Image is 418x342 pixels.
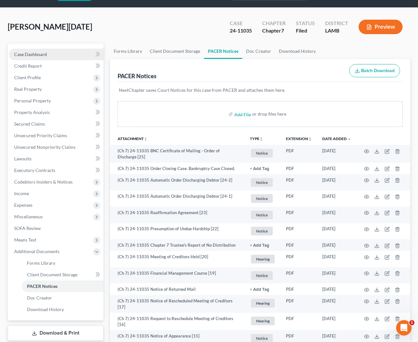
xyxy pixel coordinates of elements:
span: Notice [251,271,273,280]
span: Notice [251,227,273,235]
span: Secured Claims [14,121,45,127]
span: Means Test [14,237,36,242]
td: (Ch 7) 24-11035 Reaffirmation Agreement [23] [110,207,245,223]
td: (Ch 7) 24-11035 Meeting of Creditors Held [20] [110,251,245,267]
td: PDF [281,207,317,223]
td: [DATE] [317,223,356,240]
div: Status [296,20,315,27]
div: LAMB [325,27,348,34]
a: Secured Claims [9,118,103,130]
button: + Add Tag [250,167,269,171]
div: PACER Notices [118,72,156,80]
div: Chapter [262,27,286,34]
span: [PERSON_NAME][DATE] [8,22,92,31]
i: expand_more [347,137,351,141]
td: (Ch 7) 24-11035 Notice of Rescheduled Meeting of Creditors [17] [110,295,245,313]
button: + Add Tag [250,243,269,248]
i: unfold_more [144,137,147,141]
span: Codebtors Insiders & Notices [14,179,73,185]
td: (Ch 7) 24-11035 Request to Reschedule Meeting of Creditors [16] [110,313,245,330]
span: Property Analysis [14,109,50,115]
a: + Add Tag [250,242,276,248]
td: (Ch 7) 24-11035 Order Closing Case. Bankruptcy Case Closed. [110,163,245,174]
span: Case Dashboard [14,52,47,57]
span: Hearing [251,317,275,325]
a: Unsecured Nonpriority Claims [9,141,103,153]
span: Miscellaneous [14,214,43,219]
td: [DATE] [317,313,356,330]
span: Income [14,191,29,196]
td: PDF [281,191,317,207]
button: TYPEunfold_more [250,137,263,141]
td: [DATE] [317,145,356,163]
span: PACER Notices [27,283,58,289]
a: Download History [22,304,103,315]
td: PDF [281,239,317,251]
td: (Ch 7) 24-11035 Automatic Order Discharging Debtor [24-1] [110,191,245,207]
td: PDF [281,313,317,330]
span: Lawsuits [14,156,31,161]
a: Lawsuits [9,153,103,165]
a: SOFA Review [9,223,103,234]
td: PDF [281,251,317,267]
button: + Add Tag [250,288,269,292]
span: Credit Report [14,63,42,69]
td: PDF [281,223,317,240]
span: Client Profile [14,75,41,80]
span: Personal Property [14,98,51,103]
td: (Ch 7) 24-11035 Chapter 7 Trustee's Report of No Distribution [110,239,245,251]
span: Notice [251,194,273,203]
span: 7 [281,27,284,33]
span: Download History [27,307,64,312]
a: Unsecured Priority Claims [9,130,103,141]
a: Forms Library [110,43,146,59]
a: Executory Contracts [9,165,103,176]
a: Date Added expand_more [322,136,351,141]
span: Unsecured Priority Claims [14,133,67,138]
a: Notice [250,210,276,220]
span: 1 [409,320,414,325]
iframe: Intercom live chat [396,320,412,336]
div: 24-11035 [230,27,252,34]
div: District [325,20,348,27]
span: Client Document Storage [27,272,77,277]
a: Notice [250,148,276,158]
a: Hearing [250,254,276,264]
a: Client Document Storage [146,43,204,59]
a: Download & Print [8,326,103,341]
button: Preview [359,20,403,34]
span: Real Property [14,86,42,92]
td: [DATE] [317,295,356,313]
td: PDF [281,295,317,313]
td: [DATE] [317,207,356,223]
span: Expenses [14,202,32,208]
a: Extensionunfold_more [286,136,312,141]
td: [DATE] [317,191,356,207]
td: PDF [281,283,317,295]
span: Unsecured Nonpriority Claims [14,144,76,150]
span: Doc Creator [27,295,52,300]
td: PDF [281,145,317,163]
a: Hearing [250,298,276,309]
a: Credit Report [9,60,103,72]
p: NextChapter saves Court Notices for this case from PACER and attaches them here. [119,87,401,93]
td: PDF [281,163,317,174]
a: Notice [250,270,276,281]
a: + Add Tag [250,286,276,292]
td: [DATE] [317,267,356,284]
td: [DATE] [317,163,356,174]
a: + Add Tag [250,166,276,172]
a: Download History [275,43,320,59]
td: PDF [281,267,317,284]
span: Hearing [251,299,275,308]
span: SOFA Review [14,225,41,231]
a: Client Document Storage [22,269,103,280]
td: PDF [281,174,317,191]
a: PACER Notices [22,280,103,292]
td: (Ch 7) 24-11035 Presumption of Undue Hardship [22] [110,223,245,240]
td: (Ch 7) 24-11035 Automatic Order Discharging Debtor [24-2] [110,174,245,191]
a: Hearing [250,316,276,326]
a: Case Dashboard [9,49,103,60]
span: Notice [251,149,273,157]
span: Batch Download [361,68,395,73]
